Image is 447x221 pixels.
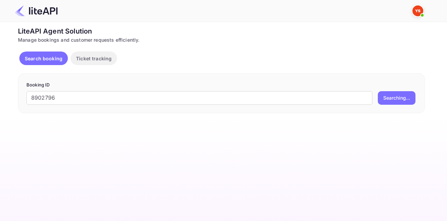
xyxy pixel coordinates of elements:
[412,5,423,16] img: Yandex Support
[378,91,415,105] button: Searching...
[26,91,372,105] input: Enter Booking ID (e.g., 63782194)
[25,55,62,62] p: Search booking
[15,5,58,16] img: LiteAPI Logo
[18,36,425,43] div: Manage bookings and customer requests efficiently.
[76,55,112,62] p: Ticket tracking
[18,26,425,36] div: LiteAPI Agent Solution
[26,82,416,88] p: Booking ID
